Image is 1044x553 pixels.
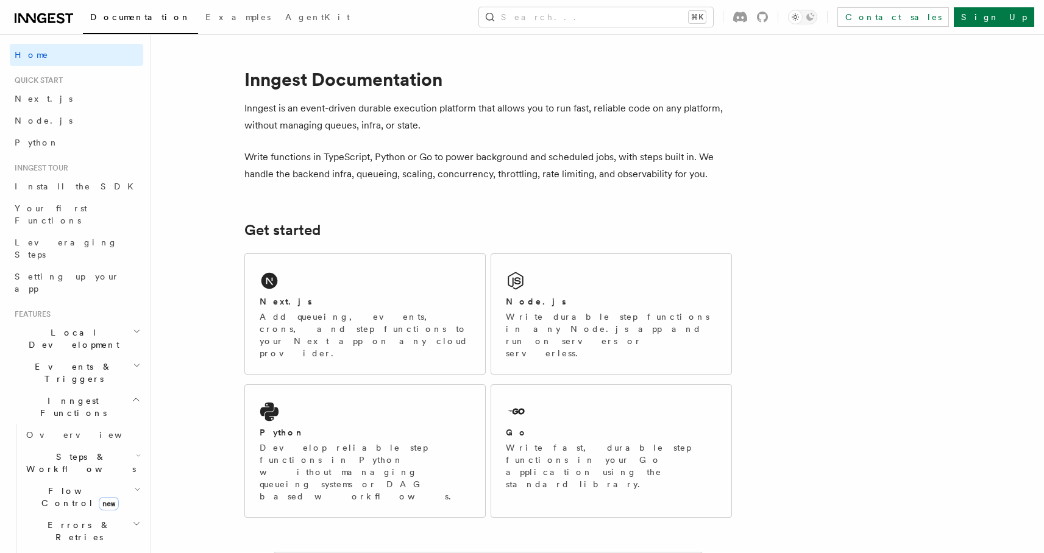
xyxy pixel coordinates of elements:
[278,4,357,33] a: AgentKit
[90,12,191,22] span: Documentation
[10,266,143,300] a: Setting up your app
[260,295,312,308] h2: Next.js
[15,49,49,61] span: Home
[260,311,471,359] p: Add queueing, events, crons, and step functions to your Next app on any cloud provider.
[10,175,143,197] a: Install the SDK
[15,94,73,104] span: Next.js
[15,116,73,125] span: Node.js
[506,311,717,359] p: Write durable step functions in any Node.js app and run on servers or serverless.
[83,4,198,34] a: Documentation
[10,395,132,419] span: Inngest Functions
[10,231,143,266] a: Leveraging Steps
[244,253,486,375] a: Next.jsAdd queueing, events, crons, and step functions to your Next app on any cloud provider.
[10,163,68,173] span: Inngest tour
[244,149,732,183] p: Write functions in TypeScript, Python or Go to power background and scheduled jobs, with steps bu...
[10,309,51,319] span: Features
[21,480,143,514] button: Flow Controlnew
[21,514,143,548] button: Errors & Retries
[788,10,817,24] button: Toggle dark mode
[260,442,471,502] p: Develop reliable step functions in Python without managing queueing systems or DAG based workflows.
[21,424,143,446] a: Overview
[10,44,143,66] a: Home
[506,442,717,490] p: Write fast, durable step functions in your Go application using the standard library.
[10,356,143,390] button: Events & Triggers
[15,272,119,294] span: Setting up your app
[21,519,132,543] span: Errors & Retries
[491,384,732,518] a: GoWrite fast, durable step functions in your Go application using the standard library.
[10,326,133,351] span: Local Development
[244,100,732,134] p: Inngest is an event-driven durable execution platform that allows you to run fast, reliable code ...
[954,7,1034,27] a: Sign Up
[244,222,321,239] a: Get started
[10,88,143,110] a: Next.js
[21,446,143,480] button: Steps & Workflows
[205,12,271,22] span: Examples
[10,197,143,231] a: Your first Functions
[506,426,528,439] h2: Go
[244,384,486,518] a: PythonDevelop reliable step functions in Python without managing queueing systems or DAG based wo...
[198,4,278,33] a: Examples
[26,430,152,440] span: Overview
[260,426,305,439] h2: Python
[21,485,134,509] span: Flow Control
[479,7,713,27] button: Search...⌘K
[21,451,136,475] span: Steps & Workflows
[99,497,119,510] span: new
[10,322,143,356] button: Local Development
[285,12,350,22] span: AgentKit
[15,203,87,225] span: Your first Functions
[15,238,118,259] span: Leveraging Steps
[506,295,566,308] h2: Node.js
[244,68,732,90] h1: Inngest Documentation
[10,361,133,385] span: Events & Triggers
[15,181,141,191] span: Install the SDK
[10,390,143,424] button: Inngest Functions
[15,138,59,147] span: Python
[10,76,63,85] span: Quick start
[10,110,143,132] a: Node.js
[837,7,949,27] a: Contact sales
[689,11,706,23] kbd: ⌘K
[491,253,732,375] a: Node.jsWrite durable step functions in any Node.js app and run on servers or serverless.
[10,132,143,153] a: Python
